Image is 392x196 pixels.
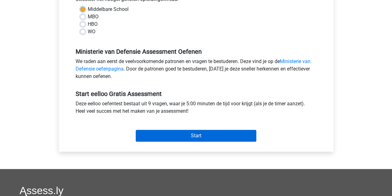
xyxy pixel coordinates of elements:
[88,21,98,28] label: HBO
[136,130,256,142] input: Start
[71,58,321,83] div: We raden aan eerst de veelvoorkomende patronen en vragen te bestuderen. Deze vind je op de . Door...
[88,13,99,21] label: MBO
[88,28,95,35] label: WO
[76,90,317,98] h5: Start eelloo Gratis Assessment
[76,48,317,55] h5: Ministerie van Defensie Assessment Oefenen
[71,100,321,117] div: Deze eelloo oefentest bestaat uit 9 vragen, waar je 5:00 minuten de tijd voor krijgt (als je de t...
[88,6,129,13] label: Middelbare School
